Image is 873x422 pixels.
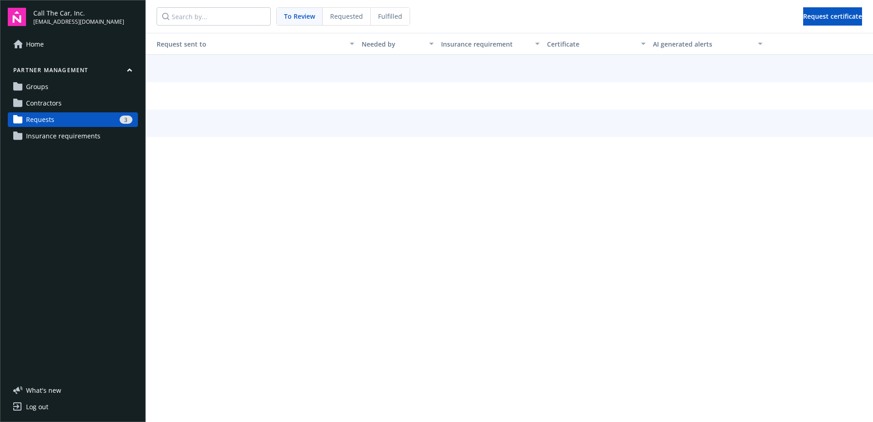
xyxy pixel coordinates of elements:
span: Request certificate [803,12,862,21]
button: Call The Car, Inc.[EMAIL_ADDRESS][DOMAIN_NAME] [33,8,138,26]
button: AI generated alerts [649,33,766,55]
input: Search by... [157,7,271,26]
button: Certificate [543,33,649,55]
span: What ' s new [26,385,61,395]
span: Requested [330,11,363,21]
button: Insurance requirement [437,33,543,55]
button: What's new [8,385,76,395]
span: Home [26,37,44,52]
a: Home [8,37,138,52]
span: [EMAIL_ADDRESS][DOMAIN_NAME] [33,18,124,26]
button: Partner management [8,66,138,78]
img: navigator-logo.svg [8,8,26,26]
span: To Review [284,11,315,21]
div: Needed by [362,39,424,49]
button: Request certificate [803,7,862,26]
a: Requests3 [8,112,138,127]
span: Fulfilled [378,11,402,21]
div: Insurance requirement [441,39,530,49]
a: Groups [8,79,138,94]
span: Requests [26,112,54,127]
a: Insurance requirements [8,129,138,143]
div: Log out [26,400,48,414]
a: Contractors [8,96,138,111]
div: AI generated alerts [653,39,752,49]
span: Groups [26,79,48,94]
div: Request sent to [149,39,344,49]
span: Call The Car, Inc. [33,8,124,18]
span: Insurance requirements [26,129,100,143]
span: Contractors [26,96,62,111]
div: 3 [120,116,132,124]
div: Certificate [547,39,636,49]
button: Needed by [358,33,437,55]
